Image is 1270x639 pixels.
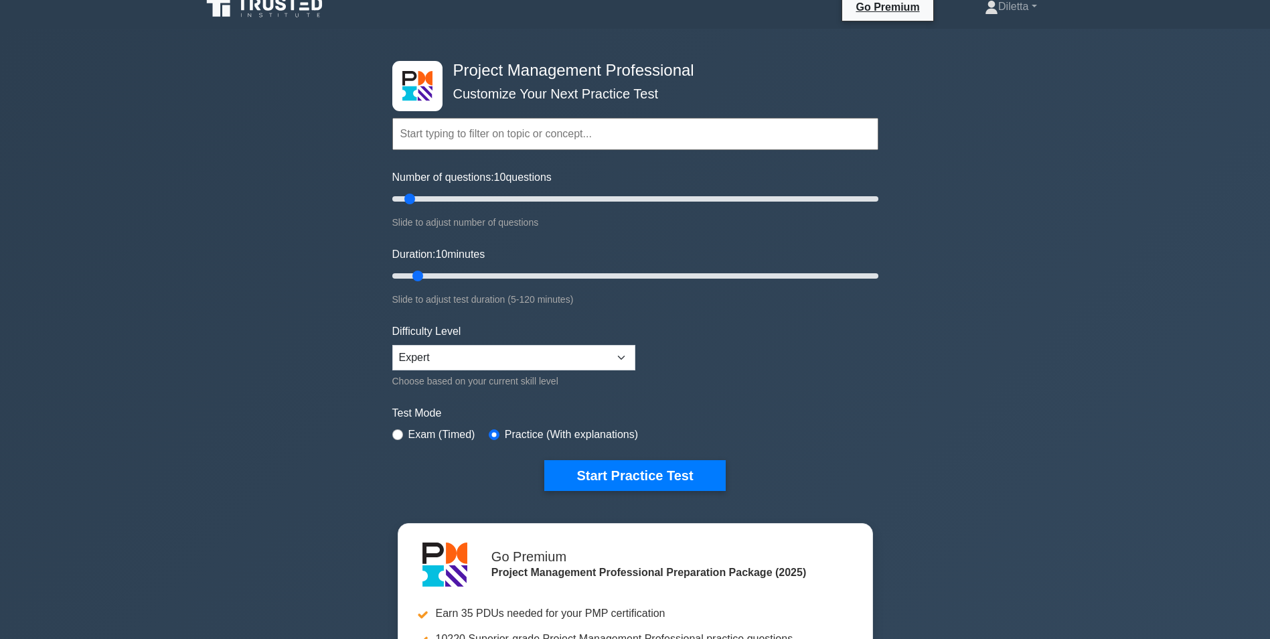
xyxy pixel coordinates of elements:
div: Slide to adjust number of questions [392,214,878,230]
label: Number of questions: questions [392,169,552,186]
input: Start typing to filter on topic or concept... [392,118,878,150]
button: Start Practice Test [544,460,725,491]
label: Exam (Timed) [408,427,475,443]
label: Practice (With explanations) [505,427,638,443]
div: Choose based on your current skill level [392,373,635,389]
span: 10 [435,248,447,260]
span: 10 [494,171,506,183]
h4: Project Management Professional [448,61,813,80]
div: Slide to adjust test duration (5-120 minutes) [392,291,878,307]
label: Duration: minutes [392,246,485,263]
label: Difficulty Level [392,324,461,340]
label: Test Mode [392,405,878,421]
